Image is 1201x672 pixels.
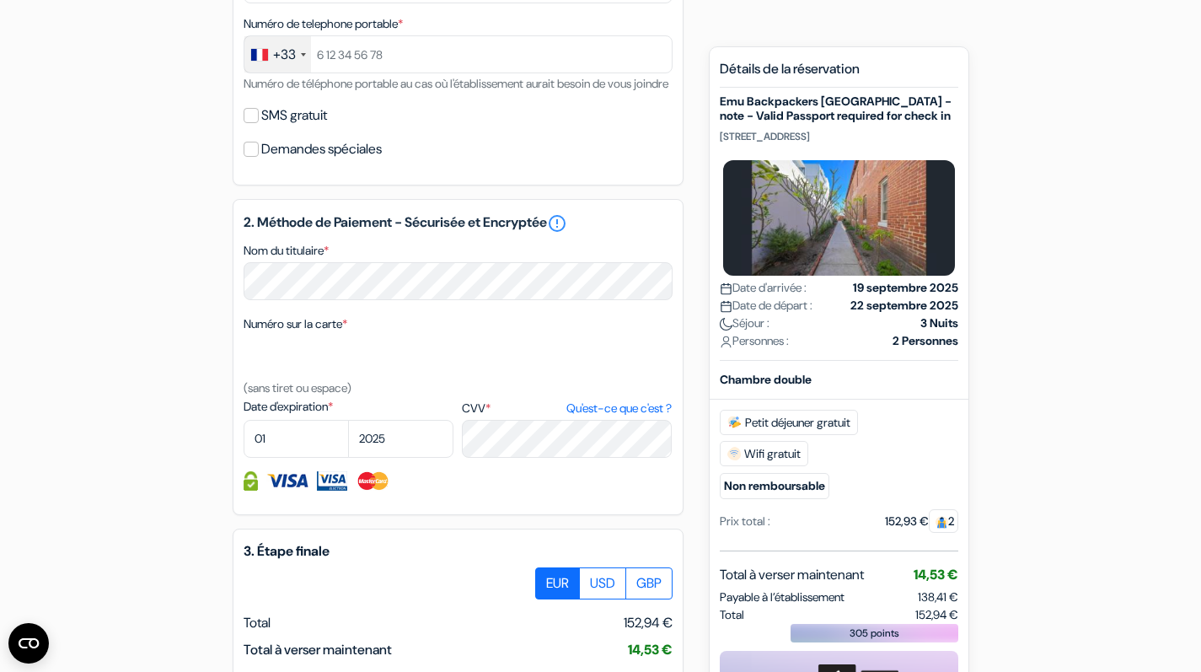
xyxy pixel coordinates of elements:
small: Non remboursable [720,473,829,499]
span: 2 [929,509,958,533]
div: Basic radio toggle button group [536,567,673,599]
label: GBP [625,567,673,599]
button: Ouvrir le widget CMP [8,623,49,664]
span: Séjour : [720,314,769,332]
div: +33 [273,45,296,65]
label: CVV [462,400,672,417]
h5: 3. Étape finale [244,543,673,559]
label: Numéro de telephone portable [244,15,403,33]
span: 305 points [850,626,899,641]
span: Personnes : [720,332,789,350]
label: Demandes spéciales [261,137,382,161]
span: Date de départ : [720,297,812,314]
img: user_icon.svg [720,336,732,348]
label: Numéro sur la carte [244,315,347,333]
img: Visa [266,471,308,491]
span: Payable à l’établissement [720,589,844,606]
img: guest.svg [936,516,948,529]
span: Total [244,614,271,632]
b: Chambre double [720,372,812,387]
small: Numéro de téléphone portable au cas où l'établissement aurait besoin de vous joindre [244,76,668,91]
img: Master Card [356,471,390,491]
span: 14,53 € [628,641,673,659]
span: 152,94 € [915,606,958,624]
img: calendar.svg [720,282,732,295]
span: 138,41 € [918,589,958,605]
input: 6 12 34 56 78 [244,35,673,73]
span: Total à verser maintenant [244,641,392,659]
strong: 22 septembre 2025 [850,297,958,314]
strong: 3 Nuits [920,314,958,332]
span: Date d'arrivée : [720,279,807,297]
label: Date d'expiration [244,398,453,416]
img: Visa Electron [317,471,347,491]
a: error_outline [547,213,567,234]
label: Nom du titulaire [244,242,329,260]
a: Qu'est-ce que c'est ? [566,400,672,417]
img: moon.svg [720,318,732,331]
img: Information de carte de crédit entièrement encryptée et sécurisée [244,471,258,491]
span: Total [720,606,744,624]
div: France: +33 [244,36,311,73]
span: 14,53 € [914,566,958,583]
img: free_wifi.svg [727,447,741,460]
span: Total à verser maintenant [720,565,864,585]
span: Wifi gratuit [720,441,808,466]
img: calendar.svg [720,300,732,313]
label: SMS gratuit [261,104,327,127]
label: EUR [535,567,580,599]
h5: Emu Backpackers [GEOGRAPHIC_DATA] - note - Valid Passport required for check in [720,94,958,123]
div: 152,93 € [885,513,958,530]
strong: 2 Personnes [893,332,958,350]
p: [STREET_ADDRESS] [720,130,958,143]
h5: 2. Méthode de Paiement - Sécurisée et Encryptée [244,213,673,234]
span: 152,94 € [624,613,673,633]
h5: Détails de la réservation [720,61,958,88]
label: USD [579,567,626,599]
img: free_breakfast.svg [727,416,742,429]
small: (sans tiret ou espace) [244,380,351,395]
span: Petit déjeuner gratuit [720,410,858,435]
div: Prix total : [720,513,770,530]
strong: 19 septembre 2025 [853,279,958,297]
